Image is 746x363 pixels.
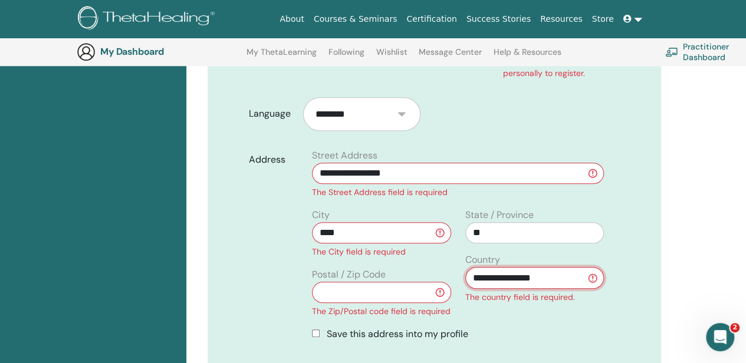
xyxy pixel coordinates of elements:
[312,268,386,282] label: Postal / Zip Code
[247,47,317,66] a: My ThetaLearning
[312,305,451,318] div: The Zip/Postal code field is required
[312,148,377,163] label: Street Address
[328,47,364,66] a: Following
[240,148,305,171] label: Address
[535,8,587,30] a: Resources
[327,328,468,340] span: Save this address into my profile
[494,47,561,66] a: Help & Resources
[665,47,678,57] img: chalkboard-teacher.svg
[376,47,407,66] a: Wishlist
[465,253,500,267] label: Country
[730,323,740,332] span: 2
[309,8,402,30] a: Courses & Seminars
[419,47,482,66] a: Message Center
[587,8,619,30] a: Store
[312,186,604,199] div: The Street Address field is required
[312,246,451,258] div: The City field is required
[100,46,218,57] h3: My Dashboard
[465,291,604,303] div: The country field is required.
[312,208,330,222] label: City
[462,8,535,30] a: Success Stories
[465,208,534,222] label: State / Province
[78,6,219,32] img: logo.png
[706,323,734,351] iframe: Intercom live chat
[77,42,96,61] img: generic-user-icon.jpg
[275,8,308,30] a: About
[402,8,461,30] a: Certification
[240,103,303,125] label: Language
